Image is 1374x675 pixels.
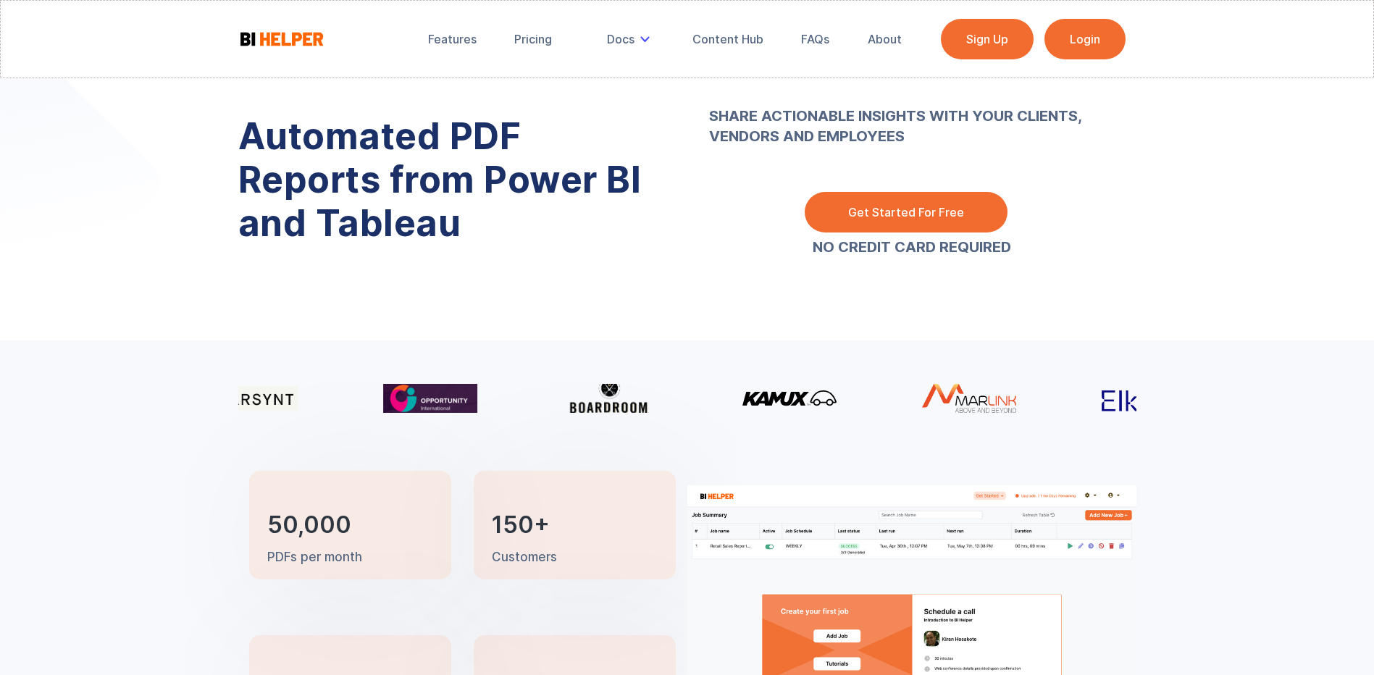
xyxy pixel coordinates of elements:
a: Get Started For Free [805,192,1008,232]
div: About [868,32,902,46]
p: Customers [492,549,557,566]
div: Pricing [514,32,552,46]
div: Content Hub [692,32,763,46]
strong: NO CREDIT CARD REQUIRED [813,238,1011,256]
h3: 150+ [492,514,550,536]
div: FAQs [801,32,829,46]
a: FAQs [791,23,839,55]
div: Features [428,32,477,46]
div: Docs [597,23,665,55]
p: PDFs per month [267,549,362,566]
h1: Automated PDF Reports from Power BI and Tableau [238,114,666,245]
a: Login [1044,19,1126,59]
a: NO CREDIT CARD REQUIRED [813,240,1011,254]
h3: 50,000 [267,514,351,536]
strong: SHARE ACTIONABLE INSIGHTS WITH YOUR CLIENTS, VENDORS AND EMPLOYEES ‍ [709,65,1115,167]
p: ‍ [709,65,1115,167]
a: Pricing [504,23,562,55]
a: About [858,23,912,55]
div: Docs [607,32,634,46]
a: Sign Up [941,19,1034,59]
img: Klarsynt logo [203,386,297,410]
a: Content Hub [682,23,774,55]
a: Features [418,23,487,55]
